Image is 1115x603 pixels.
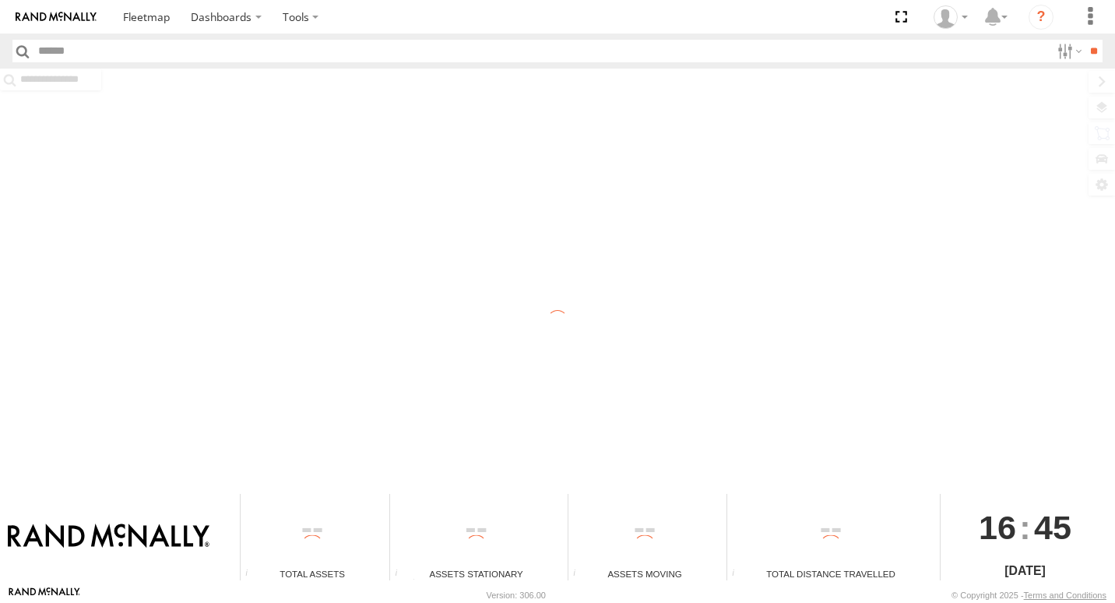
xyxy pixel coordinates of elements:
[727,569,751,580] div: Total distance travelled by all assets within specified date range and applied filters
[8,524,209,550] img: Rand McNally
[1029,5,1053,30] i: ?
[928,5,973,29] div: Valeo Dash
[390,567,562,580] div: Assets Stationary
[951,591,1106,600] div: © Copyright 2025 -
[568,569,592,580] div: Total number of assets current in transit.
[1051,40,1085,62] label: Search Filter Options
[941,494,1110,561] div: :
[16,12,97,23] img: rand-logo.svg
[941,562,1110,580] div: [DATE]
[979,494,1016,561] span: 16
[1034,494,1071,561] span: 45
[9,587,80,603] a: Visit our Website
[241,567,384,580] div: Total Assets
[390,569,413,580] div: Total number of assets current stationary.
[487,591,546,600] div: Version: 306.00
[241,569,264,580] div: Total number of Enabled Assets
[727,567,934,580] div: Total Distance Travelled
[568,567,721,580] div: Assets Moving
[1024,591,1106,600] a: Terms and Conditions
